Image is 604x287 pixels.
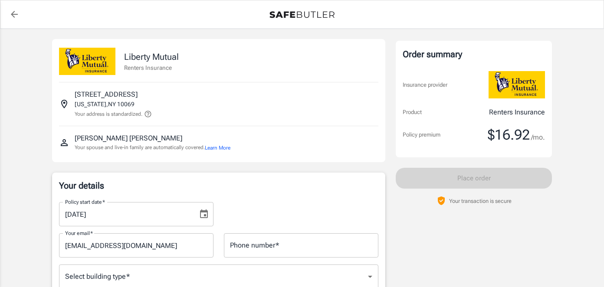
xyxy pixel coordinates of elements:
span: $16.92 [488,126,530,143]
p: [STREET_ADDRESS] [75,89,138,100]
input: Enter email [59,233,213,258]
svg: Insured person [59,137,69,148]
label: Your email [65,229,93,237]
img: Back to quotes [269,11,335,18]
p: Product [403,108,422,117]
p: Renters Insurance [124,63,179,72]
p: Insurance provider [403,81,447,89]
button: Learn More [205,144,230,152]
label: Policy start date [65,198,105,205]
input: Enter number [224,233,378,258]
img: Liberty Mutual [489,71,545,98]
p: Your transaction is secure [449,197,512,205]
p: Your details [59,179,378,192]
span: /mo. [531,131,545,143]
button: Choose date, selected date is Aug 21, 2025 [195,205,213,223]
svg: Insured address [59,99,69,109]
p: [US_STATE] , NY 10069 [75,100,135,108]
a: back to quotes [6,6,23,23]
p: Policy premium [403,130,440,139]
p: Liberty Mutual [124,50,179,63]
p: Your spouse and live-in family are automatically covered. [75,143,230,152]
p: Your address is standardized. [75,110,142,118]
p: [PERSON_NAME] [PERSON_NAME] [75,133,182,143]
div: Order summary [403,48,545,61]
input: MM/DD/YYYY [59,202,192,226]
p: Renters Insurance [489,107,545,117]
img: Liberty Mutual [59,48,115,75]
